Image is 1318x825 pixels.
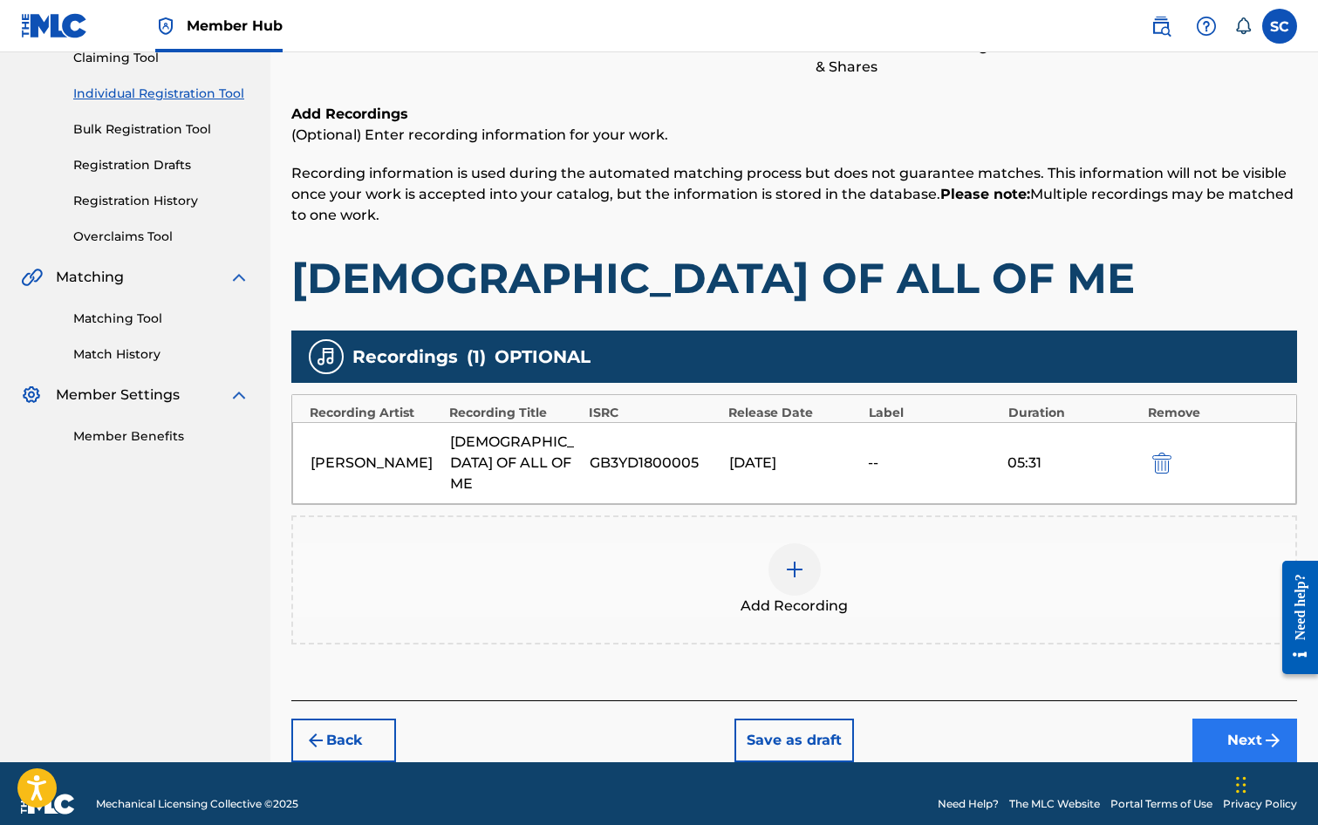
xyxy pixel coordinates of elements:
[73,228,249,246] a: Overclaims Tool
[1236,759,1246,811] div: Drag
[73,85,249,103] a: Individual Registration Tool
[938,796,999,812] a: Need Help?
[449,404,580,422] div: Recording Title
[1196,16,1217,37] img: help
[589,404,720,422] div: ISRC
[1231,741,1318,825] iframe: Chat Widget
[1189,9,1224,44] div: Help
[96,796,298,812] span: Mechanical Licensing Collective © 2025
[21,385,42,406] img: Member Settings
[352,344,458,370] span: Recordings
[229,267,249,288] img: expand
[1234,17,1252,35] div: Notifications
[869,404,1000,422] div: Label
[1262,9,1297,44] div: User Menu
[305,730,326,751] img: 7ee5dd4eb1f8a8e3ef2f.svg
[728,404,859,422] div: Release Date
[73,345,249,364] a: Match History
[1152,453,1171,474] img: 12a2ab48e56ec057fbd8.svg
[73,156,249,174] a: Registration Drafts
[56,385,180,406] span: Member Settings
[291,165,1294,223] span: Recording information is used during the automated matching process but does not guarantee matche...
[940,186,1030,202] strong: Please note:
[741,596,848,617] span: Add Recording
[310,404,440,422] div: Recording Artist
[229,385,249,406] img: expand
[73,310,249,328] a: Matching Tool
[73,49,249,67] a: Claiming Tool
[1007,453,1138,474] div: 05:31
[155,16,176,37] img: Top Rightsholder
[1144,9,1178,44] a: Public Search
[73,192,249,210] a: Registration History
[1148,404,1279,422] div: Remove
[495,344,591,370] span: OPTIONAL
[311,453,441,474] div: [PERSON_NAME]
[316,346,337,367] img: recording
[21,267,43,288] img: Matching
[590,453,720,474] div: GB3YD1800005
[729,453,860,474] div: [DATE]
[291,104,1297,125] h6: Add Recordings
[1223,796,1297,812] a: Privacy Policy
[1192,719,1297,762] button: Next
[467,344,486,370] span: ( 1 )
[1269,547,1318,687] iframe: Resource Center
[1008,404,1139,422] div: Duration
[1151,16,1171,37] img: search
[1262,730,1283,751] img: f7272a7cc735f4ea7f67.svg
[291,252,1297,304] h1: [DEMOGRAPHIC_DATA] OF ALL OF ME
[734,719,854,762] button: Save as draft
[73,120,249,139] a: Bulk Registration Tool
[450,432,581,494] div: [DEMOGRAPHIC_DATA] OF ALL OF ME
[291,719,396,762] button: Back
[868,453,999,474] div: --
[21,794,75,815] img: logo
[1110,796,1212,812] a: Portal Terms of Use
[187,16,283,36] span: Member Hub
[21,13,88,38] img: MLC Logo
[73,427,249,446] a: Member Benefits
[56,267,124,288] span: Matching
[1009,796,1100,812] a: The MLC Website
[291,126,668,143] span: (Optional) Enter recording information for your work.
[784,559,805,580] img: add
